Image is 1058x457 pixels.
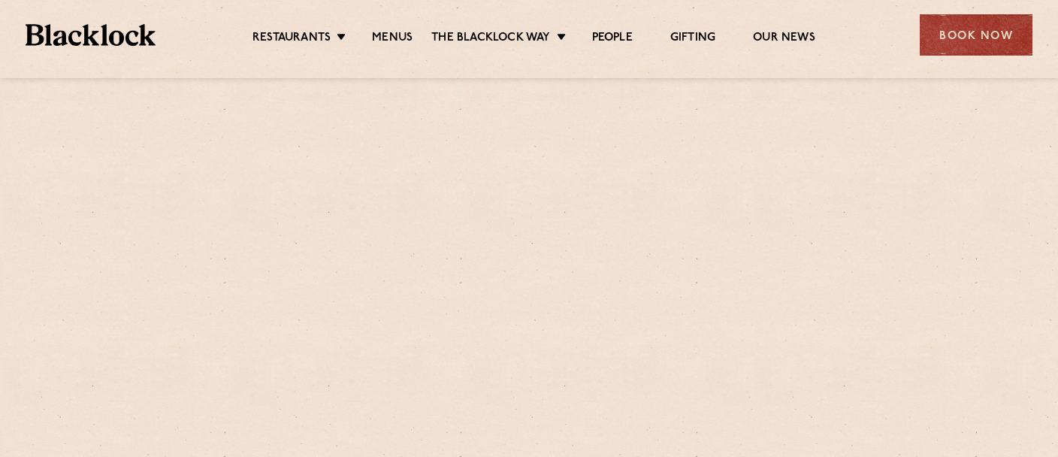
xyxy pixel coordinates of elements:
a: Gifting [670,31,715,47]
div: Book Now [920,14,1032,56]
a: Our News [753,31,815,47]
a: People [592,31,633,47]
img: BL_Textured_Logo-footer-cropped.svg [26,24,156,46]
a: The Blacklock Way [431,31,550,47]
a: Menus [372,31,413,47]
a: Restaurants [252,31,331,47]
